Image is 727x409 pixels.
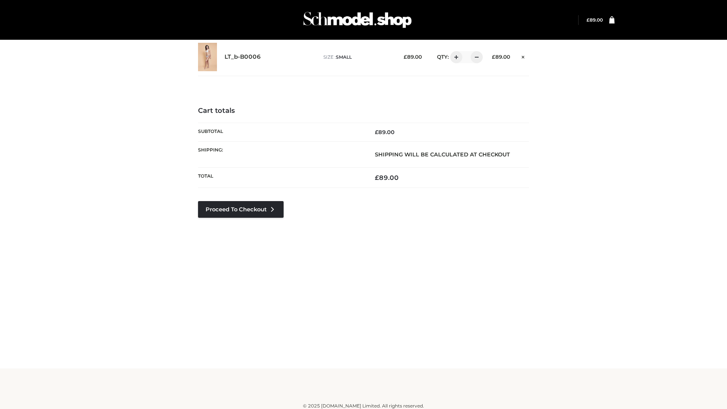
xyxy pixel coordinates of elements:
[198,43,217,71] img: LT_b-B0006 - SMALL
[492,54,495,60] span: £
[587,17,590,23] span: £
[375,174,379,181] span: £
[198,141,363,167] th: Shipping:
[375,129,378,136] span: £
[198,107,529,115] h4: Cart totals
[587,17,603,23] a: £89.00
[587,17,603,23] bdi: 89.00
[225,53,261,61] a: LT_b-B0006
[404,54,422,60] bdi: 89.00
[375,151,510,158] strong: Shipping will be calculated at checkout
[301,5,414,35] img: Schmodel Admin 964
[198,123,363,141] th: Subtotal
[198,201,284,218] a: Proceed to Checkout
[375,129,395,136] bdi: 89.00
[323,54,392,61] p: size :
[429,51,480,63] div: QTY:
[198,168,363,188] th: Total
[492,54,510,60] bdi: 89.00
[336,54,352,60] span: SMALL
[404,54,407,60] span: £
[518,51,529,61] a: Remove this item
[375,174,399,181] bdi: 89.00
